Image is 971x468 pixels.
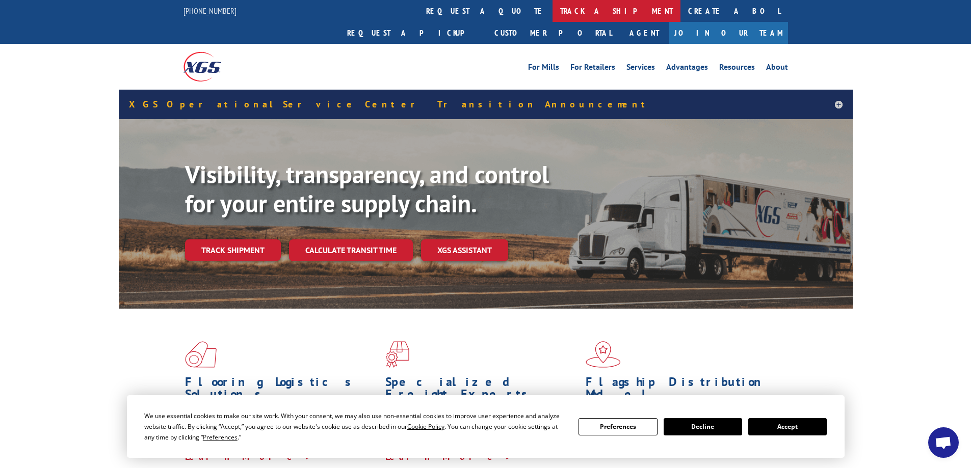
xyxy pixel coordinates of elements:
[339,22,487,44] a: Request a pickup
[664,418,742,435] button: Decline
[289,239,413,261] a: Calculate transit time
[203,433,238,442] span: Preferences
[570,63,615,74] a: For Retailers
[183,6,237,16] a: [PHONE_NUMBER]
[385,376,578,405] h1: Specialized Freight Experts
[127,395,845,458] div: Cookie Consent Prompt
[719,63,755,74] a: Resources
[666,63,708,74] a: Advantages
[748,418,827,435] button: Accept
[579,418,657,435] button: Preferences
[185,341,217,368] img: xgs-icon-total-supply-chain-intelligence-red
[385,341,409,368] img: xgs-icon-focused-on-flooring-red
[185,239,281,261] a: Track shipment
[185,451,312,462] a: Learn More >
[619,22,669,44] a: Agent
[487,22,619,44] a: Customer Portal
[129,100,843,109] h5: XGS Operational Service Center Transition Announcement
[185,158,549,219] b: Visibility, transparency, and control for your entire supply chain.
[766,63,788,74] a: About
[928,427,959,458] a: Open chat
[407,422,444,431] span: Cookie Policy
[586,341,621,368] img: xgs-icon-flagship-distribution-model-red
[586,376,778,405] h1: Flagship Distribution Model
[528,63,559,74] a: For Mills
[626,63,655,74] a: Services
[421,239,508,261] a: XGS ASSISTANT
[185,376,378,405] h1: Flooring Logistics Solutions
[144,410,566,443] div: We use essential cookies to make our site work. With your consent, we may also use non-essential ...
[385,451,512,462] a: Learn More >
[669,22,788,44] a: Join Our Team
